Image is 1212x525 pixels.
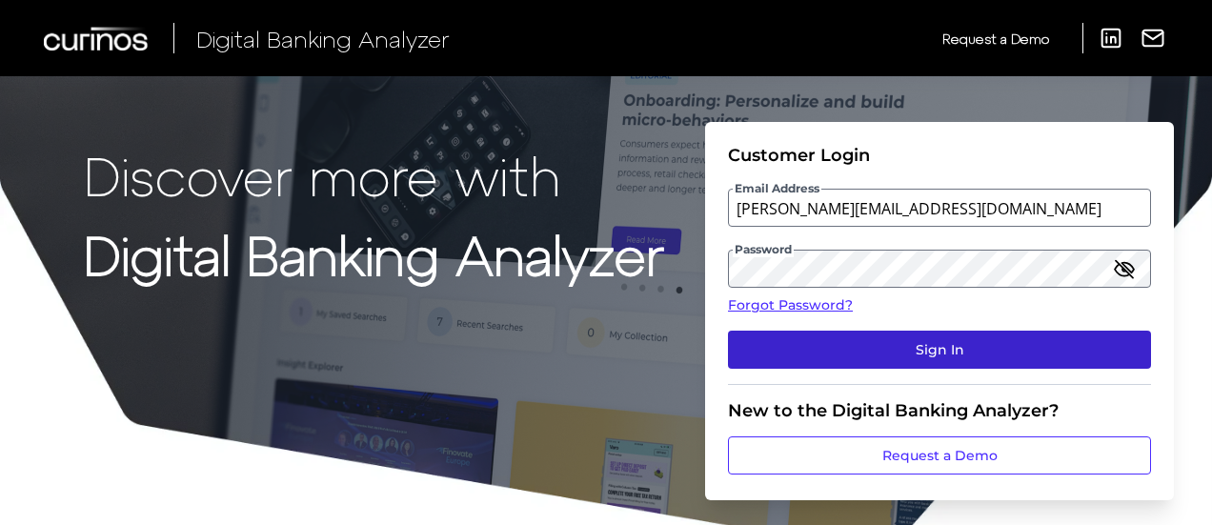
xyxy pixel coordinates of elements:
[733,181,821,196] span: Email Address
[728,400,1151,421] div: New to the Digital Banking Analyzer?
[733,242,794,257] span: Password
[728,436,1151,475] a: Request a Demo
[942,30,1049,47] span: Request a Demo
[728,295,1151,315] a: Forgot Password?
[728,145,1151,166] div: Customer Login
[196,25,450,52] span: Digital Banking Analyzer
[84,145,664,205] p: Discover more with
[44,27,151,50] img: Curinos
[942,23,1049,54] a: Request a Demo
[728,331,1151,369] button: Sign In
[84,222,664,286] strong: Digital Banking Analyzer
